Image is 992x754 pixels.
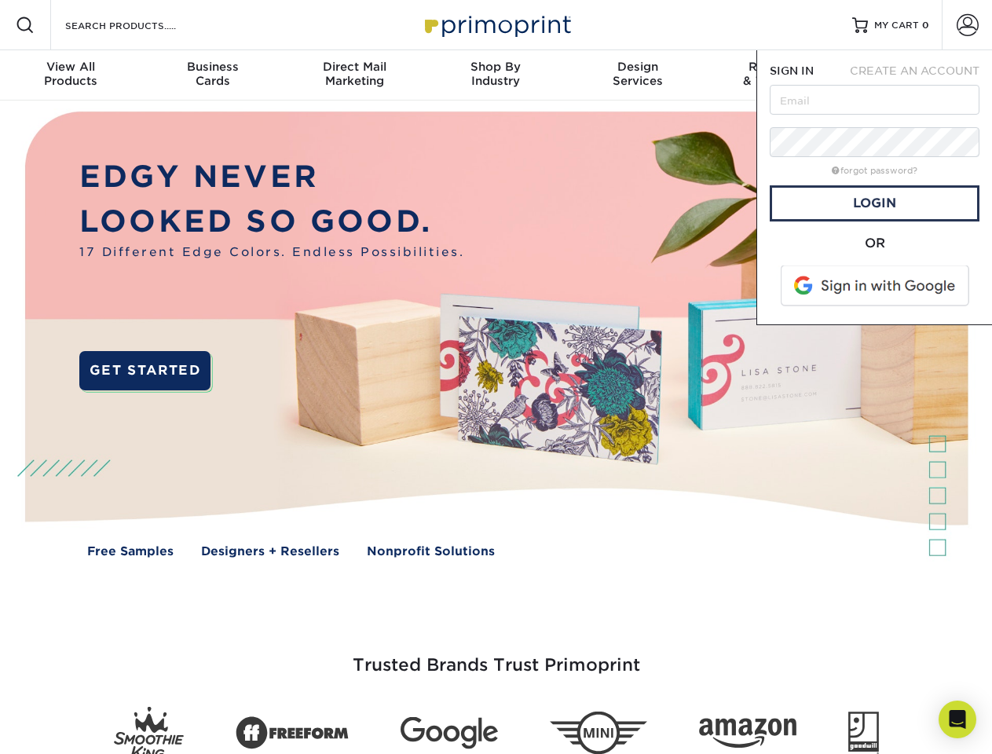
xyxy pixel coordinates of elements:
a: Direct MailMarketing [284,50,425,101]
span: Shop By [425,60,566,74]
a: Designers + Resellers [201,543,339,561]
img: Primoprint [418,8,575,42]
div: Services [567,60,708,88]
a: DesignServices [567,50,708,101]
span: CREATE AN ACCOUNT [850,64,979,77]
a: Login [770,185,979,221]
div: Cards [141,60,283,88]
a: GET STARTED [79,351,210,390]
span: Design [567,60,708,74]
span: Business [141,60,283,74]
img: Goodwill [848,712,879,754]
img: Google [401,717,498,749]
a: Shop ByIndustry [425,50,566,101]
div: Marketing [284,60,425,88]
span: 17 Different Edge Colors. Endless Possibilities. [79,243,464,262]
span: 0 [922,20,929,31]
a: Free Samples [87,543,174,561]
a: BusinessCards [141,50,283,101]
img: Amazon [699,719,796,749]
p: LOOKED SO GOOD. [79,199,464,244]
div: OR [770,234,979,253]
input: SEARCH PRODUCTS..... [64,16,217,35]
span: MY CART [874,19,919,32]
div: & Templates [708,60,850,88]
a: forgot password? [832,166,917,176]
input: Email [770,85,979,115]
a: Resources& Templates [708,50,850,101]
span: SIGN IN [770,64,814,77]
p: EDGY NEVER [79,155,464,199]
span: Direct Mail [284,60,425,74]
a: Nonprofit Solutions [367,543,495,561]
div: Industry [425,60,566,88]
span: Resources [708,60,850,74]
h3: Trusted Brands Trust Primoprint [37,617,956,694]
div: Open Intercom Messenger [939,701,976,738]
